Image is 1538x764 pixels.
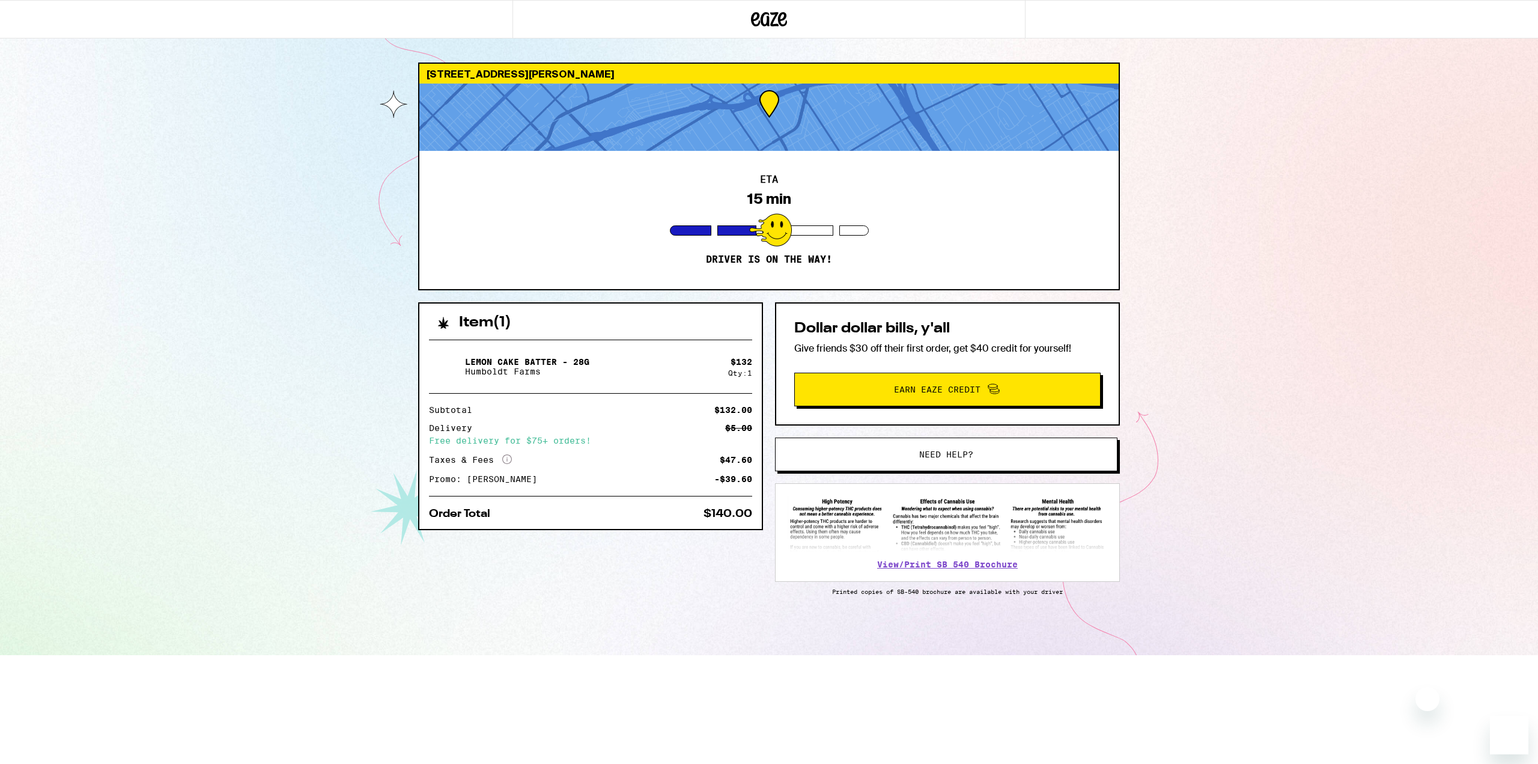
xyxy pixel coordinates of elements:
[429,350,463,384] img: Lemon Cake Batter - 28g
[465,367,589,376] p: Humboldt Farms
[720,456,752,464] div: $47.60
[465,357,589,367] p: Lemon Cake Batter - 28g
[725,424,752,432] div: $5.00
[429,424,481,432] div: Delivery
[429,436,752,445] div: Free delivery for $75+ orders!
[794,342,1101,355] p: Give friends $30 off their first order, get $40 credit for yourself!
[894,385,980,394] span: Earn Eaze Credit
[714,475,752,483] div: -$39.60
[919,450,973,459] span: Need help?
[775,588,1120,595] p: Printed copies of SB-540 brochure are available with your driver
[731,357,752,367] div: $ 132
[714,406,752,414] div: $132.00
[760,175,778,185] h2: ETA
[794,322,1101,336] h2: Dollar dollar bills, y'all
[788,496,1107,552] img: SB 540 Brochure preview
[419,64,1119,84] div: [STREET_ADDRESS][PERSON_NAME]
[775,438,1117,471] button: Need help?
[429,509,499,519] div: Order Total
[459,316,511,330] h2: Item ( 1 )
[429,406,481,414] div: Subtotal
[704,509,752,519] div: $140.00
[1415,687,1439,711] iframe: Close message
[728,369,752,377] div: Qty: 1
[706,254,832,266] p: Driver is on the way!
[429,454,512,465] div: Taxes & Fees
[794,373,1101,406] button: Earn Eaze Credit
[877,560,1018,569] a: View/Print SB 540 Brochure
[1490,716,1528,754] iframe: Button to launch messaging window
[429,475,546,483] div: Promo: [PERSON_NAME]
[747,191,791,207] div: 15 min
